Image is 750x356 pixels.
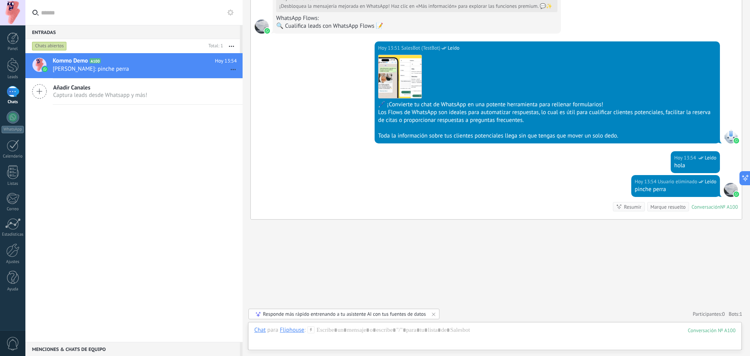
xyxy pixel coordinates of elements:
[693,311,725,317] a: Participantes:0
[705,178,716,186] span: Leído
[53,57,88,65] span: Kommo Demo
[255,20,269,34] span: Fliphouse
[32,41,67,51] div: Chats abiertos
[2,207,24,212] div: Correo
[674,162,716,170] div: hola
[42,66,48,72] img: waba.svg
[280,326,304,333] div: Fliphouse
[739,311,742,317] span: 1
[304,326,305,334] span: :
[53,91,147,99] span: Captura leads desde Whatsapp y más!
[734,138,739,143] img: waba.svg
[378,44,401,52] div: Hoy 13:51
[734,191,739,197] img: waba.svg
[2,287,24,292] div: Ayuda
[448,44,459,52] span: Leído
[264,28,270,34] img: waba.svg
[263,311,426,317] div: Responde más rápido entrenando a tu asistente AI con tus fuentes de datos
[688,327,736,334] div: 100
[53,65,222,73] span: [PERSON_NAME]: pinche perra
[89,58,101,63] span: A100
[2,154,24,159] div: Calendario
[2,75,24,80] div: Leads
[53,84,147,91] span: Añadir Canales
[635,186,716,193] div: pinche perra
[2,100,24,105] div: Chats
[705,154,716,162] span: Leído
[401,44,440,52] span: SalesBot (TestBot)
[279,3,552,9] div: ¡Desbloquea la mensajería mejorada en WhatsApp! Haz clic en «Más información» para explorar las f...
[729,311,742,317] span: Bots:
[674,154,697,162] div: Hoy 13:54
[2,126,24,133] div: WhatsApp
[215,57,237,65] span: Hoy 13:54
[720,204,738,210] div: № A100
[2,259,24,265] div: Ajustes
[2,181,24,186] div: Listas
[25,53,243,78] a: Kommo Demo A100 Hoy 13:54 [PERSON_NAME]: pinche perra
[2,232,24,237] div: Estadísticas
[650,203,686,211] div: Marque resuelto
[223,39,240,53] button: Más
[624,203,641,211] div: Resumir
[267,326,278,334] span: para
[378,109,716,124] div: Los Flows de WhatsApp son ideales para automatizar respuestas, lo cual es útil para cualificar cl...
[276,22,557,30] div: 🔍 Cualifica leads con WhatsApp Flows 📝
[635,178,658,186] div: Hoy 13:54
[25,342,240,356] div: Menciones & Chats de equipo
[276,14,557,22] div: WhatsApp Flows:
[658,178,697,186] span: Usuario eliminado
[724,129,738,143] span: SalesBot
[25,25,240,39] div: Entradas
[205,42,223,50] div: Total: 1
[378,132,716,140] div: Toda la información sobre tus clientes potenciales llega sin que tengas que mover un solo dedo.
[691,204,720,210] div: Conversación
[379,55,421,98] img: efe81fa5-6a81-4488-a63a-81e2a637dcc4
[2,47,24,52] div: Panel
[722,311,725,317] span: 0
[378,101,716,109] div: 🖊️ ¡Convierte tu chat de WhatsApp en una potente herramienta para rellenar formularios!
